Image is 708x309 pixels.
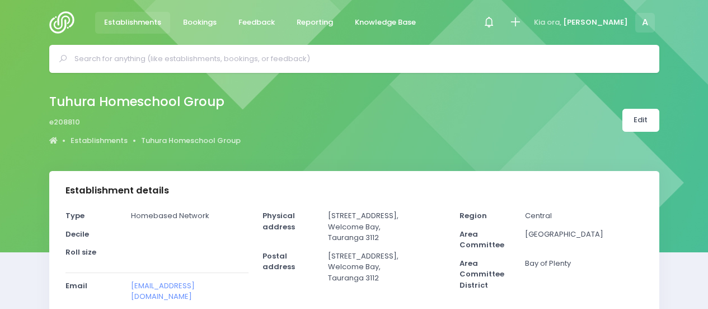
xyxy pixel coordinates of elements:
[49,11,81,34] img: Logo
[65,280,87,291] strong: Email
[174,12,226,34] a: Bookings
[262,251,295,273] strong: Postal address
[355,17,416,28] span: Knowledge Base
[104,17,161,28] span: Establishments
[65,210,85,221] strong: Type
[95,12,171,34] a: Establishments
[525,258,643,269] p: Bay of Plenty
[131,210,248,222] p: Homebased Network
[141,135,241,146] a: Tuhura Homeschool Group
[563,17,628,28] span: [PERSON_NAME]
[622,109,659,132] a: Edit
[74,50,644,67] input: Search for anything (like establishments, bookings, or feedback)
[460,229,504,251] strong: Area Committee
[346,12,425,34] a: Knowledge Base
[288,12,343,34] a: Reporting
[131,280,195,302] a: [EMAIL_ADDRESS][DOMAIN_NAME]
[229,12,284,34] a: Feedback
[49,117,80,128] span: e208810
[635,13,655,33] span: A
[328,210,446,243] p: [STREET_ADDRESS], Welcome Bay, Tauranga 3112
[183,17,217,28] span: Bookings
[71,135,128,146] a: Establishments
[534,17,561,28] span: Kia ora,
[460,210,487,221] strong: Region
[238,17,275,28] span: Feedback
[49,94,232,109] h2: Tuhura Homeschool Group
[297,17,333,28] span: Reporting
[525,229,643,240] p: [GEOGRAPHIC_DATA]
[65,247,96,257] strong: Roll size
[65,229,89,239] strong: Decile
[525,210,643,222] p: Central
[460,258,504,290] strong: Area Committee District
[65,185,169,196] h3: Establishment details
[328,251,446,284] p: [STREET_ADDRESS], Welcome Bay, Tauranga 3112
[262,210,295,232] strong: Physical address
